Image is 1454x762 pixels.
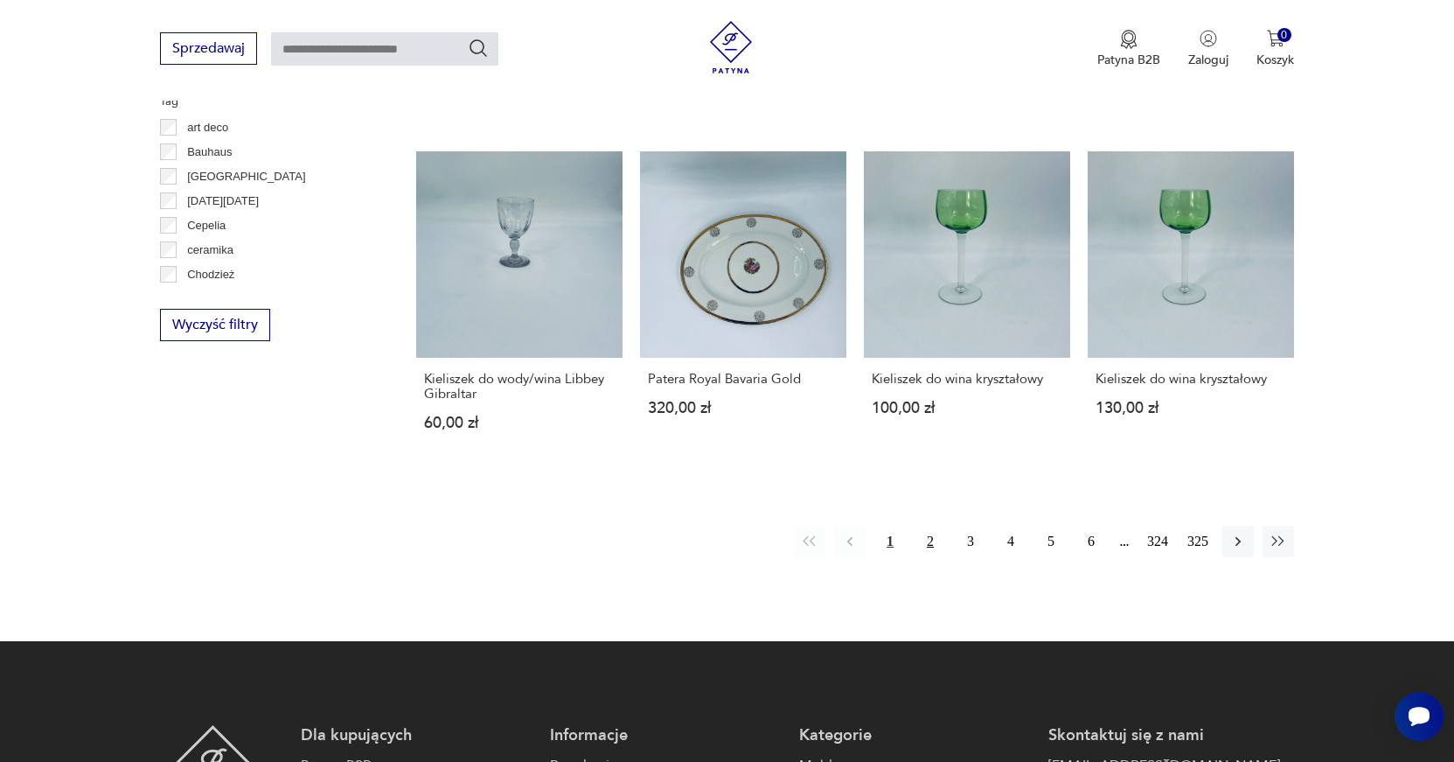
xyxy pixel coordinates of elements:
div: 0 [1277,28,1292,43]
a: Kieliszek do wody/wina Libbey GibraltarKieliszek do wody/wina Libbey Gibraltar60,00 zł [416,151,623,465]
p: Tag [160,92,374,111]
button: 6 [1075,526,1107,557]
a: Sprzedawaj [160,44,257,56]
p: Skontaktuj się z nami [1048,725,1280,746]
p: Zaloguj [1188,52,1228,68]
p: 100,00 zł [872,401,1062,416]
p: [GEOGRAPHIC_DATA] [187,167,305,186]
img: Patyna - sklep z meblami i dekoracjami vintage [705,21,757,73]
p: Koszyk [1256,52,1294,68]
iframe: Smartsupp widget button [1395,692,1444,741]
button: 325 [1182,526,1214,557]
button: Sprzedawaj [160,32,257,65]
h3: Kieliszek do wina kryształowy [1096,372,1286,387]
h3: Kieliszek do wina kryształowy [872,372,1062,387]
button: Szukaj [468,38,489,59]
button: 1 [874,526,906,557]
img: Ikonka użytkownika [1200,30,1217,47]
button: 5 [1035,526,1067,557]
p: 60,00 zł [424,416,615,430]
p: ceramika [187,241,233,260]
a: Patera Royal Bavaria GoldPatera Royal Bavaria Gold320,00 zł [640,151,846,465]
button: Wyczyść filtry [160,309,270,341]
p: Dla kupujących [301,725,532,746]
a: Kieliszek do wina kryształowyKieliszek do wina kryształowy130,00 zł [1088,151,1294,465]
img: Ikona medalu [1120,30,1137,49]
p: Kategorie [799,725,1031,746]
p: art deco [187,118,228,137]
p: Bauhaus [187,143,232,162]
p: 130,00 zł [1096,401,1286,416]
a: Kieliszek do wina kryształowyKieliszek do wina kryształowy100,00 zł [864,151,1070,465]
a: Ikona medaluPatyna B2B [1097,30,1160,68]
button: 0Koszyk [1256,30,1294,68]
h3: Patera Royal Bavaria Gold [648,372,838,387]
button: Patyna B2B [1097,30,1160,68]
button: 4 [995,526,1026,557]
img: Ikona koszyka [1267,30,1284,47]
button: 2 [915,526,946,557]
button: Zaloguj [1188,30,1228,68]
p: Patyna B2B [1097,52,1160,68]
p: Ćmielów [187,290,231,309]
button: 324 [1142,526,1173,557]
p: Chodzież [187,265,234,284]
h3: Kieliszek do wody/wina Libbey Gibraltar [424,372,615,402]
p: [DATE][DATE] [187,192,259,211]
p: 320,00 zł [648,401,838,416]
button: 3 [955,526,986,557]
p: Informacje [550,725,782,746]
p: Cepelia [187,216,226,235]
